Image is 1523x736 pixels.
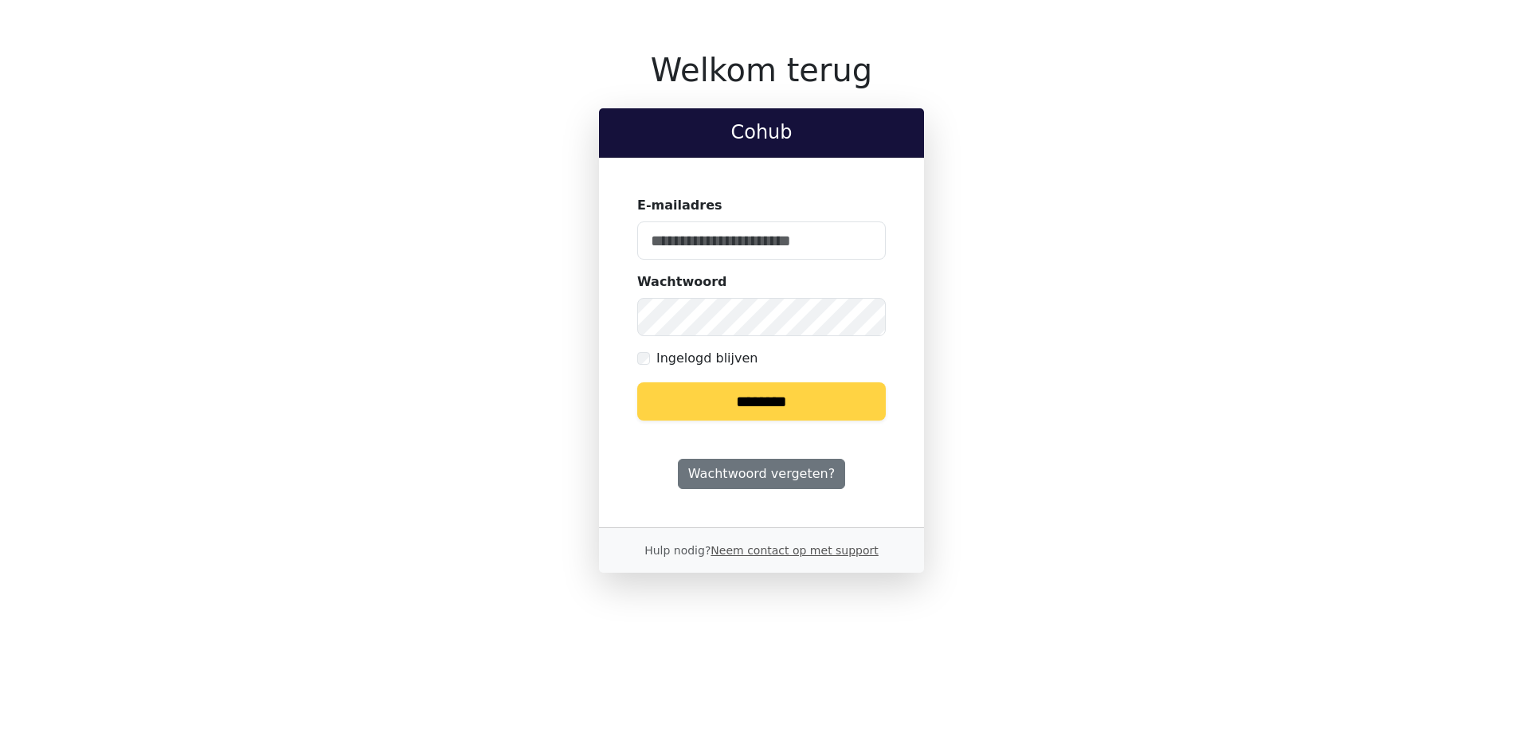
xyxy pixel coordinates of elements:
a: Neem contact op met support [711,544,878,557]
h2: Cohub [612,121,911,144]
label: E-mailadres [637,196,722,215]
label: Ingelogd blijven [656,349,758,368]
a: Wachtwoord vergeten? [678,459,845,489]
label: Wachtwoord [637,272,727,292]
h1: Welkom terug [599,51,924,89]
small: Hulp nodig? [644,544,879,557]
